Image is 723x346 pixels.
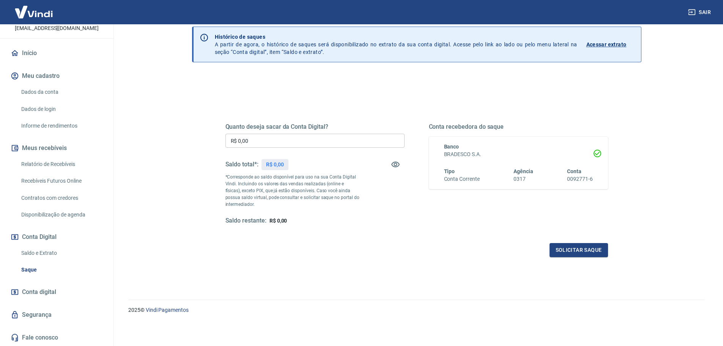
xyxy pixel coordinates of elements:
p: *Corresponde ao saldo disponível para uso na sua Conta Digital Vindi. Incluindo os valores das ve... [225,174,360,208]
a: Informe de rendimentos [18,118,104,134]
a: Acessar extrato [586,33,635,56]
p: A partir de agora, o histórico de saques será disponibilizado no extrato da sua conta digital. Ac... [215,33,577,56]
span: Conta [567,168,581,174]
a: Saque [18,262,104,278]
a: Segurança [9,307,104,323]
button: Solicitar saque [550,243,608,257]
h5: Saldo total*: [225,161,258,168]
span: Tipo [444,168,455,174]
a: Relatório de Recebíveis [18,156,104,172]
h6: 0092771-6 [567,175,593,183]
a: Contratos com credores [18,190,104,206]
p: [EMAIL_ADDRESS][DOMAIN_NAME] [15,24,99,32]
a: Dados de login [18,101,104,117]
h6: Conta Corrente [444,175,480,183]
a: Dados da conta [18,84,104,100]
img: Vindi [9,0,58,24]
a: Disponibilização de agenda [18,207,104,223]
h6: BRADESCO S.A. [444,150,593,158]
a: Conta digital [9,284,104,300]
span: R$ 0,00 [269,218,287,224]
a: Saldo e Extrato [18,245,104,261]
a: Vindi Pagamentos [146,307,189,313]
a: Fale conosco [9,329,104,346]
button: Sair [687,5,714,19]
span: Conta digital [22,287,56,297]
h5: Quanto deseja sacar da Conta Digital? [225,123,405,131]
p: R$ 0,00 [266,161,284,169]
p: 2025 © [128,306,705,314]
h5: Conta recebedora do saque [429,123,608,131]
span: Banco [444,144,459,150]
a: Início [9,45,104,62]
button: Meu cadastro [9,68,104,84]
p: Histórico de saques [215,33,577,41]
h6: 0317 [514,175,533,183]
p: Acessar extrato [586,41,627,48]
span: Agência [514,168,533,174]
button: Conta Digital [9,229,104,245]
button: Meus recebíveis [9,140,104,156]
h5: Saldo restante: [225,217,266,225]
a: Recebíveis Futuros Online [18,173,104,189]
